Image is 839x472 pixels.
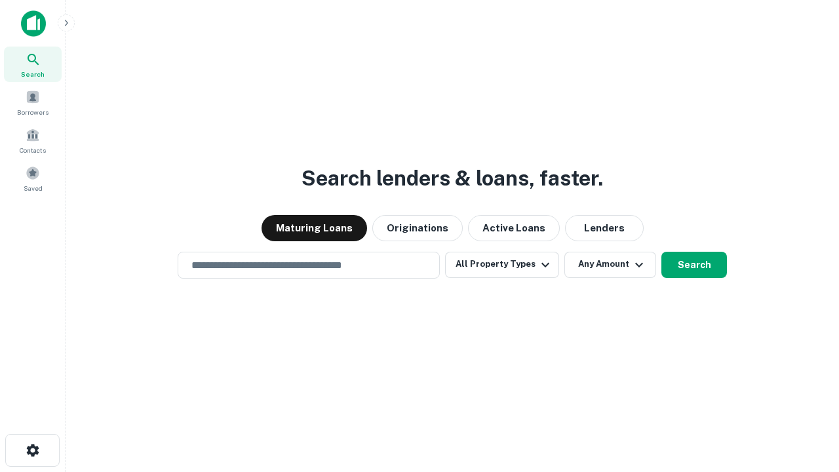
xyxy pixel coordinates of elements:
[4,161,62,196] a: Saved
[17,107,49,117] span: Borrowers
[564,252,656,278] button: Any Amount
[468,215,560,241] button: Active Loans
[262,215,367,241] button: Maturing Loans
[4,85,62,120] a: Borrowers
[773,367,839,430] iframe: Chat Widget
[445,252,559,278] button: All Property Types
[302,163,603,194] h3: Search lenders & loans, faster.
[661,252,727,278] button: Search
[565,215,644,241] button: Lenders
[21,69,45,79] span: Search
[21,10,46,37] img: capitalize-icon.png
[4,47,62,82] a: Search
[4,123,62,158] a: Contacts
[20,145,46,155] span: Contacts
[24,183,43,193] span: Saved
[372,215,463,241] button: Originations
